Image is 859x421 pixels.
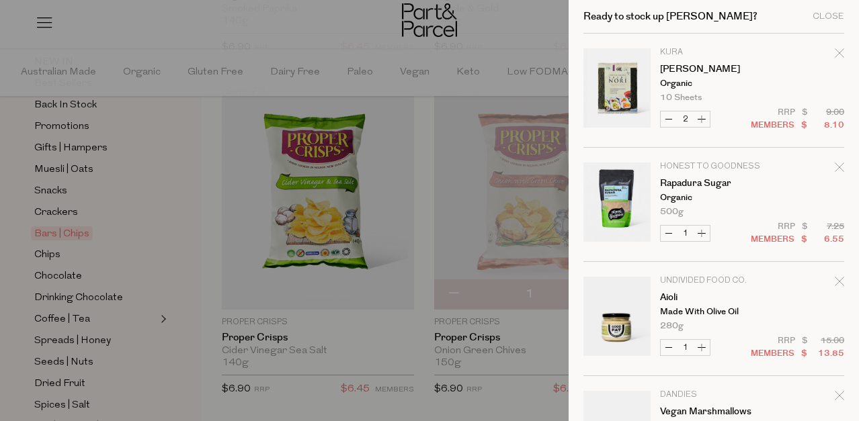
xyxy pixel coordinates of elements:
p: Kura [660,48,764,56]
span: 10 Sheets [660,93,702,102]
div: Remove Aioli [835,275,844,293]
p: Dandies [660,391,764,399]
p: Undivided Food Co. [660,277,764,285]
a: Vegan Marshmallows [660,407,764,416]
p: Organic [660,79,764,88]
span: 280g [660,322,684,330]
input: QTY Sushi Nori [677,111,694,127]
a: [PERSON_NAME] [660,64,764,74]
a: Rapadura Sugar [660,179,764,188]
p: Honest to Goodness [660,162,764,171]
div: Remove Vegan Marshmallows [835,389,844,407]
p: Made with Olive Oil [660,308,764,316]
h2: Ready to stock up [PERSON_NAME]? [583,11,758,21]
input: QTY Aioli [677,340,694,355]
div: Remove Rapadura Sugar [835,160,844,179]
a: Aioli [660,293,764,302]
input: QTY Rapadura Sugar [677,226,694,241]
div: Close [813,12,844,21]
div: Remove Sushi Nori [835,46,844,64]
p: Organic [660,193,764,202]
span: 500g [660,207,684,216]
